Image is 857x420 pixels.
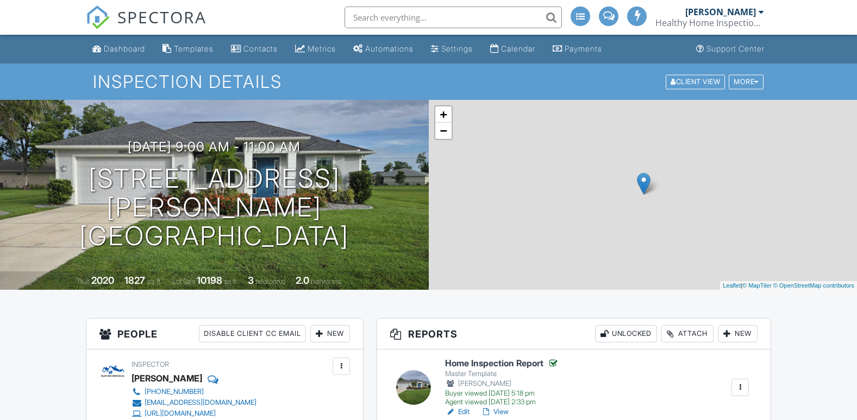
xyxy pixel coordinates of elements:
h3: [DATE] 9:00 am - 11:00 am [128,139,301,154]
div: [PERSON_NAME] [685,7,756,17]
div: Buyer viewed [DATE] 5:18 pm [445,389,559,398]
span: Built [78,277,90,285]
div: Templates [174,44,214,53]
div: Payments [565,44,602,53]
span: sq. ft. [147,277,162,285]
a: Settings [427,39,477,59]
a: SPECTORA [86,15,207,37]
a: [EMAIL_ADDRESS][DOMAIN_NAME] [132,397,257,408]
a: [URL][DOMAIN_NAME] [132,408,257,419]
input: Search everything... [345,7,562,28]
a: Templates [158,39,218,59]
a: Automations (Advanced) [349,39,418,59]
a: Calendar [486,39,540,59]
div: Automations [365,44,414,53]
a: Zoom out [435,123,452,139]
div: [PERSON_NAME] [445,378,559,389]
a: Leaflet [723,282,741,289]
div: Healthy Home Inspections Inc [655,17,764,28]
span: Lot Size [172,277,195,285]
div: [PERSON_NAME] [132,370,202,386]
a: Payments [548,39,606,59]
span: bedrooms [255,277,285,285]
h6: Home Inspection Report [445,358,559,368]
a: Contacts [227,39,282,59]
div: Dashboard [104,44,145,53]
div: Client View [666,74,725,89]
h3: People [86,319,364,349]
div: Settings [441,44,473,53]
div: 2020 [91,275,114,286]
a: Zoom in [435,106,452,123]
a: Client View [665,77,728,85]
div: 1827 [124,275,145,286]
div: Attach [661,325,714,342]
div: New [310,325,350,342]
div: Contacts [243,44,278,53]
a: Metrics [291,39,340,59]
div: 2.0 [296,275,309,286]
div: More [729,74,764,89]
div: New [718,325,758,342]
div: [EMAIL_ADDRESS][DOMAIN_NAME] [145,398,257,407]
div: 10198 [197,275,222,286]
div: Agent viewed [DATE] 2:33 pm [445,398,559,406]
div: 3 [248,275,254,286]
h1: Inspection Details [93,72,765,91]
div: [PHONE_NUMBER] [145,387,204,396]
div: | [720,281,857,290]
span: SPECTORA [117,5,207,28]
h3: Reports [377,319,771,349]
span: Inspector [132,360,169,368]
div: [URL][DOMAIN_NAME] [145,409,216,418]
a: Dashboard [88,39,149,59]
div: Metrics [308,44,336,53]
a: © OpenStreetMap contributors [773,282,854,289]
div: Master Template [445,370,559,378]
img: The Best Home Inspection Software - Spectora [86,5,110,29]
div: Unlocked [595,325,657,342]
span: bathrooms [311,277,342,285]
div: Disable Client CC Email [199,325,306,342]
a: © MapTiler [742,282,772,289]
div: Calendar [501,44,535,53]
a: View [480,406,509,417]
a: Edit [445,406,470,417]
a: Home Inspection Report Master Template [PERSON_NAME] Buyer viewed [DATE] 5:18 pm Agent viewed [DA... [445,358,559,406]
span: sq.ft. [224,277,237,285]
h1: [STREET_ADDRESS][PERSON_NAME] [GEOGRAPHIC_DATA] [17,164,411,250]
a: [PHONE_NUMBER] [132,386,257,397]
div: Support Center [706,44,765,53]
a: Support Center [692,39,769,59]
